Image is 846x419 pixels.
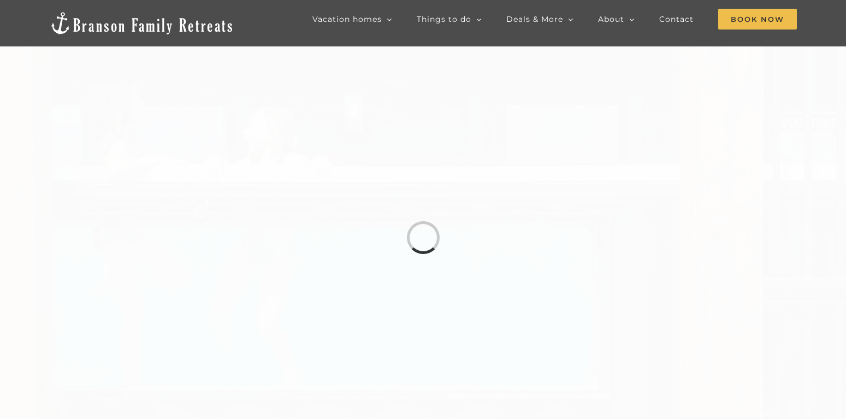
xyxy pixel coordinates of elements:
a: Vacation homes [312,8,392,30]
img: Branson Family Retreats Logo [49,11,234,36]
span: About [598,15,624,23]
span: Deals & More [506,15,563,23]
a: Things to do [417,8,482,30]
nav: Main Menu [312,8,797,30]
a: Contact [659,8,694,30]
span: Book Now [718,9,797,29]
a: Deals & More [506,8,573,30]
a: Book Now [718,8,797,30]
a: About [598,8,635,30]
span: Vacation homes [312,15,382,23]
span: Contact [659,15,694,23]
span: Things to do [417,15,471,23]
